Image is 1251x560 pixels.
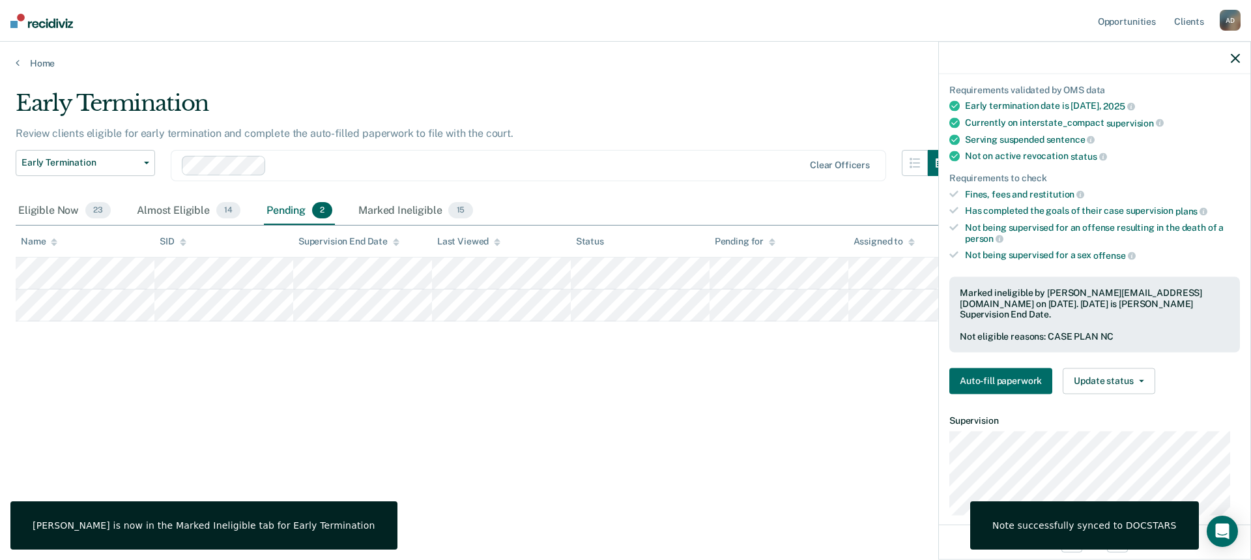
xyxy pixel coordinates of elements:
[960,331,1229,342] div: Not eligible reasons: CASE PLAN NC
[437,236,500,247] div: Last Viewed
[965,151,1240,162] div: Not on active revocation
[298,236,399,247] div: Supervision End Date
[965,222,1240,244] div: Not being supervised for an offense resulting in the death of a
[1093,250,1136,260] span: offense
[16,90,954,127] div: Early Termination
[965,205,1240,217] div: Has completed the goals of their case supervision
[264,197,335,226] div: Pending
[1106,117,1164,128] span: supervision
[1046,134,1095,145] span: sentence
[85,202,111,219] span: 23
[965,250,1240,261] div: Not being supervised for a sex
[965,134,1240,145] div: Serving suspended
[576,236,604,247] div: Status
[448,202,472,219] span: 15
[160,236,186,247] div: SID
[854,236,915,247] div: Assigned to
[949,368,1057,394] a: Navigate to form link
[949,415,1240,426] dt: Supervision
[965,117,1240,128] div: Currently on interstate_compact
[1175,205,1207,216] span: plans
[949,84,1240,95] div: Requirements validated by OMS data
[1207,516,1238,547] div: Open Intercom Messenger
[312,202,332,219] span: 2
[949,368,1052,394] button: Auto-fill paperwork
[949,172,1240,183] div: Requirements to check
[33,520,375,531] div: [PERSON_NAME] is now in the Marked Ineligible tab for Early Termination
[22,157,139,168] span: Early Termination
[1103,101,1134,111] span: 2025
[16,57,1235,69] a: Home
[134,197,243,226] div: Almost Eligible
[965,100,1240,112] div: Early termination date is [DATE],
[1063,368,1155,394] button: Update status
[21,236,57,247] div: Name
[965,233,1003,244] span: person
[356,197,475,226] div: Marked Ineligible
[1029,189,1084,199] span: restitution
[715,236,775,247] div: Pending for
[10,14,73,28] img: Recidiviz
[810,160,870,171] div: Clear officers
[216,202,240,219] span: 14
[960,287,1229,319] div: Marked ineligible by [PERSON_NAME][EMAIL_ADDRESS][DOMAIN_NAME] on [DATE]. [DATE] is [PERSON_NAME]...
[1220,10,1241,31] div: A D
[992,520,1177,531] div: Note successfully synced to DOCSTARS
[965,188,1240,200] div: Fines, fees and
[16,127,513,140] p: Review clients eligible for early termination and complete the auto-filled paperwork to file with...
[1071,151,1107,161] span: status
[16,197,113,226] div: Eligible Now
[939,524,1250,559] div: 2 / 3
